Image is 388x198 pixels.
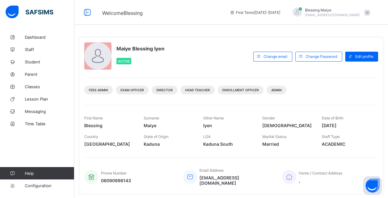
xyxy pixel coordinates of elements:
span: Married [262,141,312,147]
span: Classes [25,84,74,89]
span: Iyen [203,123,253,128]
span: State of Origin [144,134,168,139]
span: Edit profile [355,54,373,59]
span: Parent [25,72,74,77]
span: Messaging [25,109,74,114]
span: Help [25,171,74,176]
span: Marital Status [262,134,286,139]
span: LGA [203,134,211,139]
span: [GEOGRAPHIC_DATA] [84,141,134,147]
span: Other Name [203,116,224,120]
span: Change email [264,54,287,59]
span: Welcome Blessing [102,10,143,16]
span: Time Table [25,121,74,126]
span: Change Password [306,54,337,59]
span: Head Teacher [185,88,210,92]
div: BlessingMaiye [286,7,373,18]
span: Kaduna South [203,141,253,147]
span: Country [84,134,98,139]
span: session/term information [230,10,280,15]
span: Active [118,59,130,63]
span: [EMAIL_ADDRESS][DOMAIN_NAME] [305,13,360,17]
span: [EMAIL_ADDRESS][DOMAIN_NAME] [199,175,273,186]
span: First Name [84,116,103,120]
span: Lesson Plan [25,97,74,101]
span: Blessing [84,123,134,128]
span: Staff [25,47,74,52]
span: Maiye [144,123,194,128]
span: Phone Number [101,171,127,175]
span: ACADEMIC [322,141,372,147]
span: Gender [262,116,275,120]
span: , [299,178,342,183]
img: safsims [6,6,53,19]
span: Fees Admin [89,88,108,92]
span: Staff Type [322,134,340,139]
span: [DATE] [322,123,372,128]
span: Blessing Maiye [305,8,360,12]
span: Kaduna [144,141,194,147]
span: Student [25,59,74,64]
span: Home / Contract Address [299,171,342,175]
span: Maiye Blessing Iyen [116,45,164,52]
span: Dashboard [25,35,74,40]
span: Exam Officer [120,88,144,92]
span: Director [156,88,173,92]
span: Configuration [25,183,74,188]
span: Email Address [199,168,224,173]
span: Enrollment Officer [222,88,259,92]
span: [DEMOGRAPHIC_DATA] [262,123,312,128]
span: 08090998143 [101,178,131,183]
span: Surname [144,116,159,120]
button: Open asap [363,176,382,195]
span: Admin [271,88,282,92]
span: Date of Birth [322,116,343,120]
